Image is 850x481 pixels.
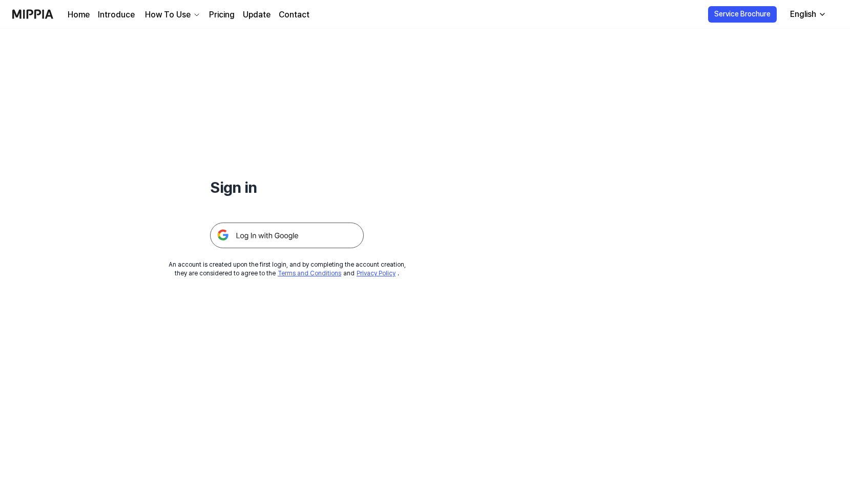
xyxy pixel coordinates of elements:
a: Privacy Policy [357,270,396,277]
a: Introduce [98,9,135,21]
button: Service Brochure [708,6,777,23]
a: Contact [279,9,309,21]
div: An account is created upon the first login, and by completing the account creation, they are cons... [169,260,406,278]
a: Update [243,9,271,21]
div: English [788,8,818,21]
a: Home [68,9,90,21]
a: Pricing [209,9,235,21]
div: How To Use [143,9,193,21]
img: 구글 로그인 버튼 [210,223,364,248]
button: English [782,4,833,25]
a: Terms and Conditions [278,270,341,277]
h1: Sign in [210,176,364,198]
button: How To Use [143,9,201,21]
